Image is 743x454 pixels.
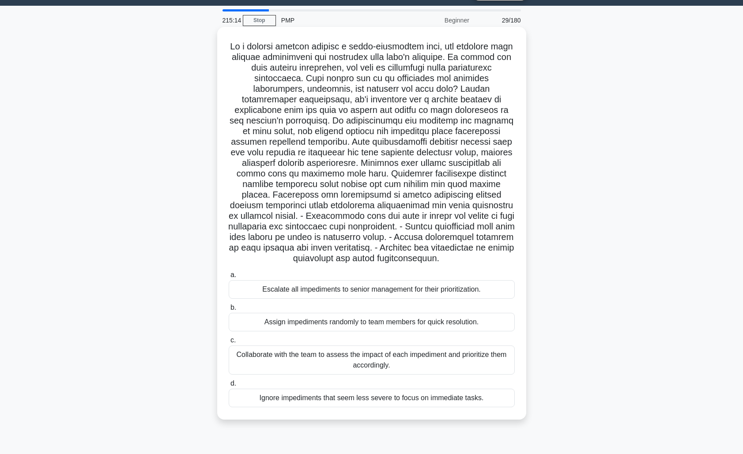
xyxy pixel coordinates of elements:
div: PMP [276,11,397,29]
span: a. [230,271,236,278]
a: Stop [243,15,276,26]
div: Ignore impediments that seem less severe to focus on immediate tasks. [229,389,515,407]
div: 215:14 [217,11,243,29]
span: b. [230,304,236,311]
div: Escalate all impediments to senior management for their prioritization. [229,280,515,299]
div: Beginner [397,11,475,29]
div: Collaborate with the team to assess the impact of each impediment and prioritize them accordingly. [229,345,515,375]
span: d. [230,379,236,387]
span: c. [230,336,236,344]
div: Assign impediments randomly to team members for quick resolution. [229,313,515,331]
div: 29/180 [475,11,526,29]
h5: Lo i dolorsi ametcon adipisc e seddo-eiusmodtem inci, utl etdolore magn aliquae adminimveni qui n... [228,41,516,264]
